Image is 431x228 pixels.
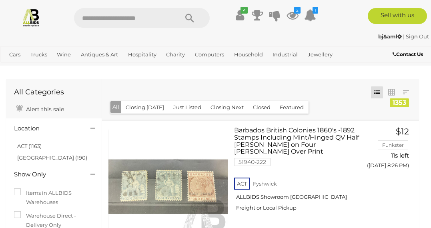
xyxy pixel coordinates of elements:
[17,143,42,149] a: ACT (1163)
[6,61,28,74] a: Office
[57,61,120,74] a: [GEOGRAPHIC_DATA]
[378,33,402,40] strong: bj&aml
[24,106,64,113] span: Alert this sale
[14,125,78,132] h4: Location
[168,101,206,114] button: Just Listed
[305,48,336,61] a: Jewellery
[241,7,248,14] i: ✔
[294,7,301,14] i: 2
[54,48,74,61] a: Wine
[304,8,316,22] a: 1
[406,33,429,40] a: Sign Out
[14,102,66,114] a: Alert this sale
[22,8,40,27] img: Allbids.com.au
[275,101,309,114] button: Featured
[287,8,299,22] a: 2
[393,51,423,57] b: Contact Us
[240,127,360,217] a: Barbados British Colonies 1860's -1892 Stamps Including Mint/Hinged QV Half [PERSON_NAME] on Four...
[396,126,409,136] span: $12
[313,7,318,14] i: 1
[170,8,210,28] button: Search
[192,48,227,61] a: Computers
[14,188,94,207] label: Items in ALLBIDS Warehouses
[390,98,409,107] div: 1353
[378,33,403,40] a: bj&aml
[110,101,121,113] button: All
[269,48,301,61] a: Industrial
[31,61,54,74] a: Sports
[14,88,94,96] h1: All Categories
[206,101,249,114] button: Closing Next
[27,48,50,61] a: Trucks
[163,48,188,61] a: Charity
[234,8,246,22] a: ✔
[368,8,427,24] a: Sell with us
[372,127,411,173] a: $12 Funkster 11s left ([DATE] 8:26 PM)
[121,101,169,114] button: Closing [DATE]
[17,154,87,161] a: [GEOGRAPHIC_DATA] (190)
[6,48,24,61] a: Cars
[403,33,405,40] span: |
[248,101,275,114] button: Closed
[231,48,266,61] a: Household
[78,48,121,61] a: Antiques & Art
[125,48,160,61] a: Hospitality
[14,171,78,178] h4: Show Only
[393,50,425,59] a: Contact Us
